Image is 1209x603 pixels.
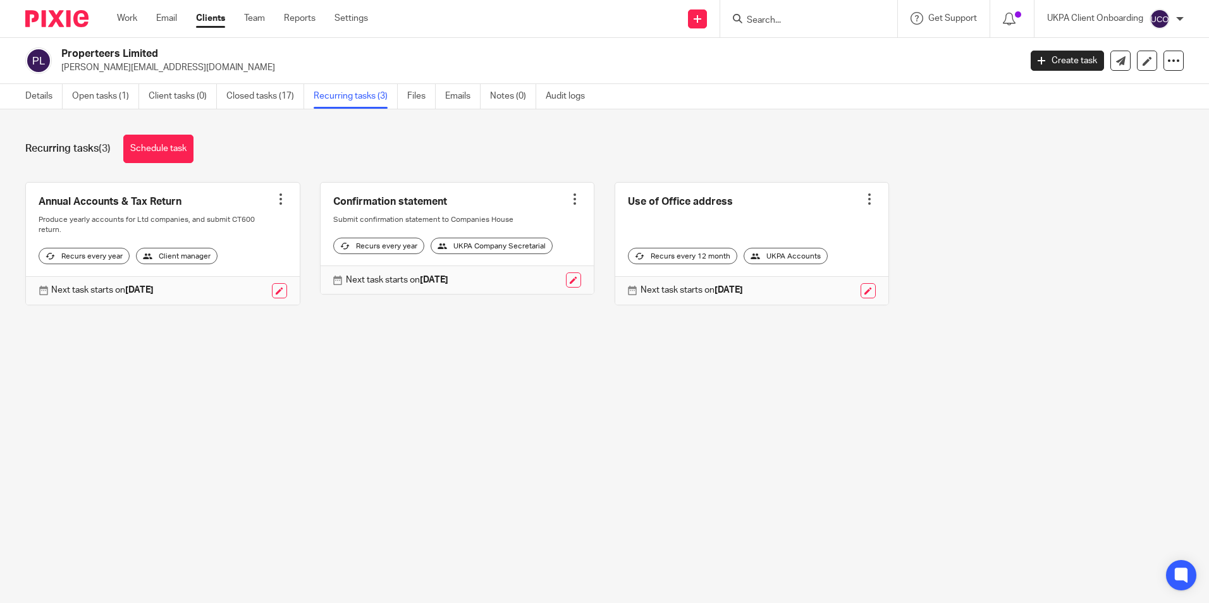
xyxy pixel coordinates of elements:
a: Notes (0) [490,84,536,109]
h2: Properteers Limited [61,47,821,61]
a: Emails [445,84,481,109]
img: svg%3E [1150,9,1170,29]
img: Pixie [25,10,89,27]
div: Recurs every 12 month [628,248,737,264]
div: Recurs every year [333,238,424,254]
strong: [DATE] [715,286,743,295]
a: Team [244,12,265,25]
img: svg%3E [25,47,52,74]
strong: [DATE] [125,286,154,295]
p: UKPA Client Onboarding [1047,12,1143,25]
p: Next task starts on [346,274,448,286]
div: UKPA Accounts [744,248,828,264]
div: Client manager [136,248,218,264]
a: Details [25,84,63,109]
p: Next task starts on [51,284,154,296]
h1: Recurring tasks [25,142,111,155]
div: Recurs every year [39,248,130,264]
a: Reports [284,12,316,25]
strong: [DATE] [420,276,448,284]
p: [PERSON_NAME][EMAIL_ADDRESS][DOMAIN_NAME] [61,61,1012,74]
a: Audit logs [546,84,594,109]
a: Email [156,12,177,25]
a: Files [407,84,436,109]
input: Search [746,15,859,27]
a: Settings [334,12,368,25]
a: Schedule task [123,135,193,163]
a: Client tasks (0) [149,84,217,109]
a: Clients [196,12,225,25]
p: Next task starts on [641,284,743,296]
a: Work [117,12,137,25]
span: (3) [99,143,111,154]
a: Closed tasks (17) [226,84,304,109]
div: UKPA Company Secretarial [431,238,553,254]
a: Open tasks (1) [72,84,139,109]
a: Recurring tasks (3) [314,84,398,109]
span: Get Support [928,14,977,23]
a: Create task [1031,51,1104,71]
